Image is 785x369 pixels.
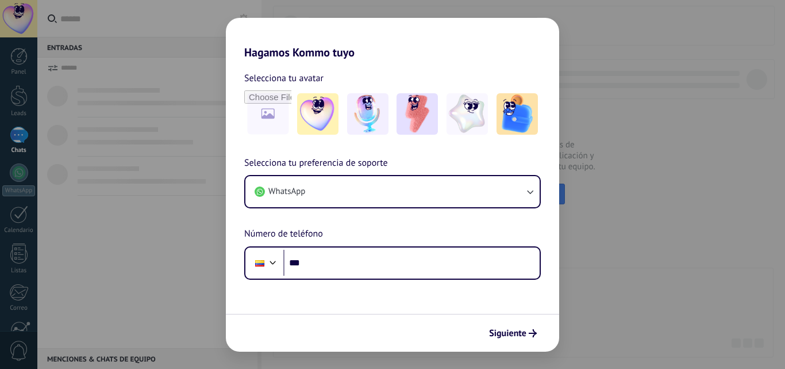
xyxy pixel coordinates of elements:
[268,186,305,197] span: WhatsApp
[447,93,488,135] img: -4.jpeg
[244,227,323,242] span: Número de teléfono
[244,71,324,86] span: Selecciona tu avatar
[484,324,542,343] button: Siguiente
[226,18,559,59] h2: Hagamos Kommo tuyo
[497,93,538,135] img: -5.jpeg
[347,93,388,135] img: -2.jpeg
[489,329,526,337] span: Siguiente
[397,93,438,135] img: -3.jpeg
[249,251,271,275] div: Colombia: + 57
[244,156,388,171] span: Selecciona tu preferencia de soporte
[297,93,338,135] img: -1.jpeg
[245,176,540,207] button: WhatsApp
